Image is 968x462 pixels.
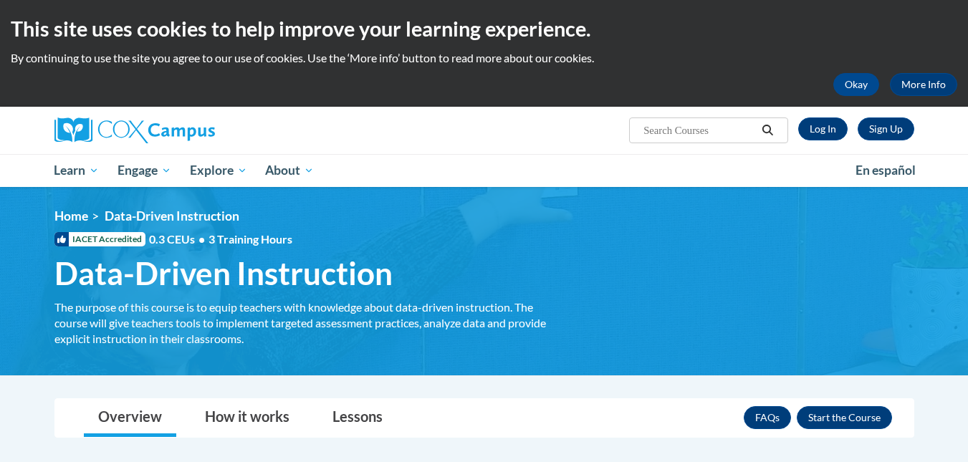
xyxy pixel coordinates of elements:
span: 0.3 CEUs [149,231,292,247]
a: More Info [890,73,957,96]
div: The purpose of this course is to equip teachers with knowledge about data-driven instruction. The... [54,299,549,347]
img: Cox Campus [54,117,215,143]
p: By continuing to use the site you agree to our use of cookies. Use the ‘More info’ button to read... [11,50,957,66]
span: Explore [190,162,247,179]
a: Overview [84,399,176,437]
a: About [256,154,323,187]
span: Engage [118,162,171,179]
span: IACET Accredited [54,232,145,246]
a: Cox Campus [54,117,327,143]
div: Main menu [33,154,936,187]
a: Explore [181,154,257,187]
a: Lessons [318,399,397,437]
button: Search [757,122,778,139]
a: Learn [45,154,109,187]
span: Data-Driven Instruction [105,208,239,223]
span: Learn [54,162,99,179]
h2: This site uses cookies to help improve your learning experience. [11,14,957,43]
a: FAQs [744,406,791,429]
a: En español [846,155,925,186]
a: Home [54,208,88,223]
span: • [198,232,205,246]
span: About [265,162,314,179]
button: Okay [833,73,879,96]
a: Engage [108,154,181,187]
a: Log In [798,117,848,140]
button: Enroll [797,406,892,429]
a: Register [858,117,914,140]
span: Data-Driven Instruction [54,254,393,292]
span: 3 Training Hours [209,232,292,246]
input: Search Courses [642,122,757,139]
span: En español [856,163,916,178]
a: How it works [191,399,304,437]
